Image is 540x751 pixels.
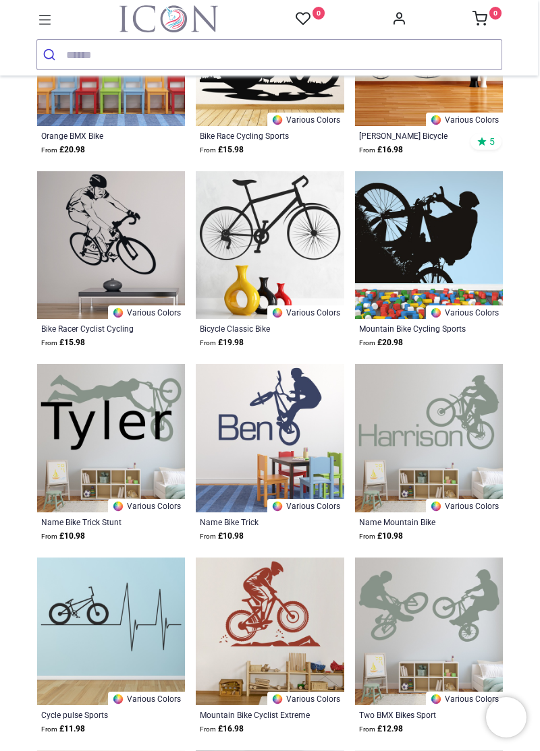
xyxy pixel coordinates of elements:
span: From [200,339,216,347]
sup: 0 [313,7,325,20]
a: Cycle pulse Sports [41,709,153,720]
img: Mountain Bike Cyclist Extreme Sports Wall Sticker [196,558,344,705]
a: Name Bike Trick Stunt [41,516,153,527]
a: Various Colors [426,113,503,126]
a: Various Colors [267,692,344,705]
a: Various Colors [108,499,185,512]
span: From [200,146,216,154]
span: From [359,339,375,347]
img: Color Wheel [271,500,283,512]
img: Icon Wall Stickers [119,5,218,32]
a: Logo of Icon Wall Stickers [119,5,218,32]
a: Mountain Bike Cycling Sports [359,323,471,334]
iframe: Brevo live chat [486,697,526,738]
strong: £ 16.98 [359,144,403,156]
a: Orange BMX Bike [41,130,153,141]
a: Various Colors [267,499,344,512]
a: 0 [473,15,502,26]
img: Bike Racer Cyclist Cycling Sports Wall Sticker [37,171,185,319]
a: Two BMX Bikes Sport [359,709,471,720]
strong: £ 15.98 [200,144,244,156]
a: Various Colors [426,692,503,705]
a: Mountain Bike Cyclist Extreme Sports [200,709,312,720]
span: From [41,725,57,733]
img: Color Wheel [430,500,442,512]
img: Color Wheel [271,307,283,319]
img: Color Wheel [271,114,283,126]
img: Color Wheel [112,693,124,705]
span: From [359,146,375,154]
a: Various Colors [108,305,185,319]
img: Cycle pulse Sports Wall Sticker [37,558,185,705]
img: Color Wheel [271,693,283,705]
strong: £ 10.98 [200,530,244,543]
span: From [359,533,375,540]
img: Color Wheel [430,114,442,126]
a: Bike Race Cycling Sports [200,130,312,141]
a: Various Colors [267,113,344,126]
a: Account Info [391,15,406,26]
img: Color Wheel [430,307,442,319]
sup: 0 [489,7,502,20]
span: From [359,725,375,733]
span: From [41,339,57,347]
strong: £ 20.98 [41,144,85,156]
strong: £ 16.98 [200,723,244,735]
strong: £ 20.98 [359,336,403,349]
span: From [200,725,216,733]
span: 5 [489,136,495,148]
span: From [41,146,57,154]
strong: £ 19.98 [200,336,244,349]
strong: £ 10.98 [359,530,403,543]
img: Personalised Name Bike Trick Wall Sticker [196,364,344,512]
button: Submit [37,40,66,69]
img: Personalised Name Mountain Bike Wall Sticker [355,364,503,512]
a: Bike Racer Cyclist Cycling Sports [41,323,153,334]
a: Name Bike Trick [200,516,312,527]
a: [PERSON_NAME] Bicycle Vintage Bike [359,130,471,141]
strong: £ 12.98 [359,723,403,735]
a: Various Colors [267,305,344,319]
strong: £ 11.98 [41,723,85,735]
a: 0 [296,11,325,28]
a: Various Colors [426,305,503,319]
img: Bicycle Classic Bike Wall Sticker [196,171,344,319]
strong: £ 15.98 [41,336,85,349]
span: From [41,533,57,540]
a: Various Colors [108,692,185,705]
img: Color Wheel [112,307,124,319]
img: Color Wheel [112,500,124,512]
span: From [200,533,216,540]
img: Two BMX Bikes Sport Wall Sticker [355,558,503,705]
a: Bicycle Classic Bike [200,323,312,334]
a: Name Mountain Bike [359,516,471,527]
img: Personalised Name Bike Trick Stunt Wall Sticker [37,364,185,512]
strong: £ 10.98 [41,530,85,543]
img: Color Wheel [430,693,442,705]
a: Various Colors [426,499,503,512]
img: Mountain Bike Cycling Sports Wall Sticker [355,171,503,319]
